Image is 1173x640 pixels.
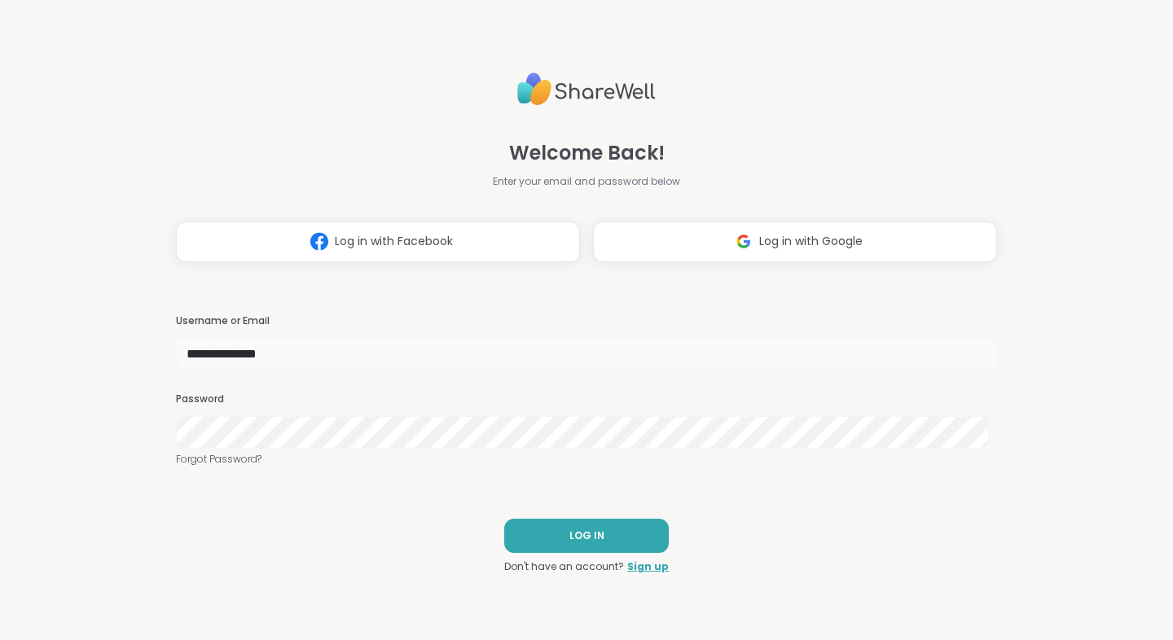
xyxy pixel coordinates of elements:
[759,233,863,250] span: Log in with Google
[176,452,997,467] a: Forgot Password?
[335,233,453,250] span: Log in with Facebook
[304,226,335,256] img: ShareWell Logomark
[569,528,604,543] span: LOG IN
[627,559,669,574] a: Sign up
[593,221,997,262] button: Log in with Google
[176,314,997,328] h3: Username or Email
[176,392,997,406] h3: Password
[504,559,624,574] span: Don't have an account?
[509,138,665,168] span: Welcome Back!
[176,221,580,262] button: Log in with Facebook
[504,519,669,553] button: LOG IN
[728,226,759,256] img: ShareWell Logomark
[517,66,656,112] img: ShareWell Logo
[493,174,680,189] span: Enter your email and password below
